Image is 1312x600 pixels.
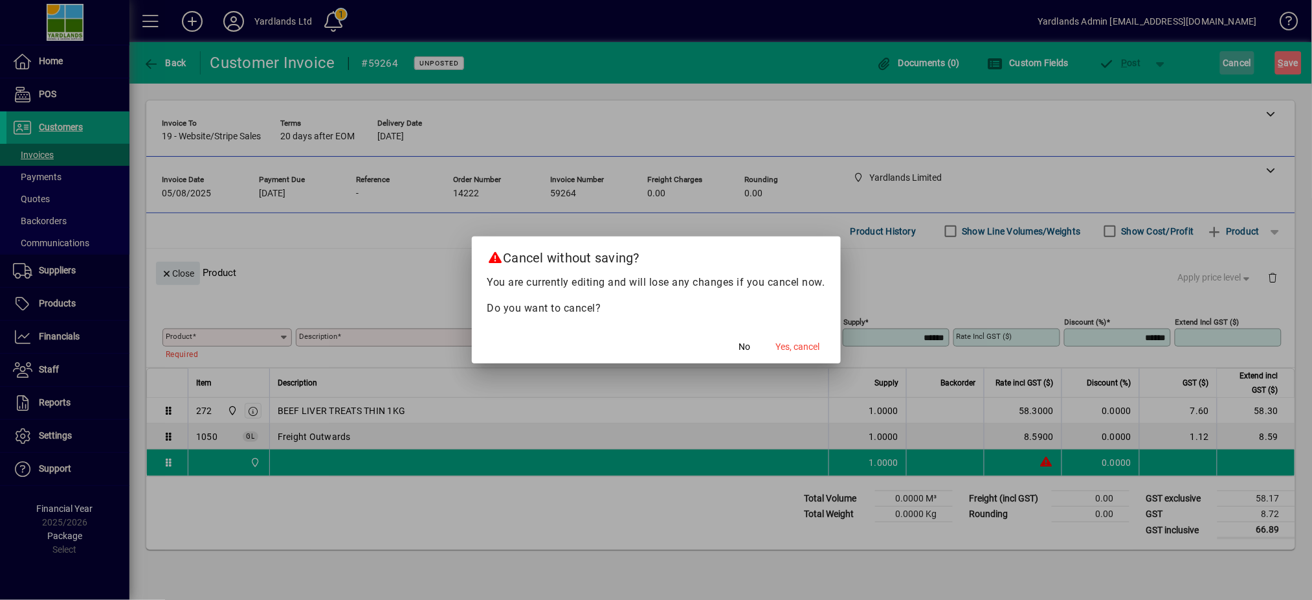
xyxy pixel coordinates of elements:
button: Yes, cancel [771,335,825,358]
p: You are currently editing and will lose any changes if you cancel now. [487,275,825,290]
span: No [739,340,751,354]
p: Do you want to cancel? [487,301,825,316]
h2: Cancel without saving? [472,237,841,274]
span: Yes, cancel [776,340,820,354]
button: No [724,335,766,358]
